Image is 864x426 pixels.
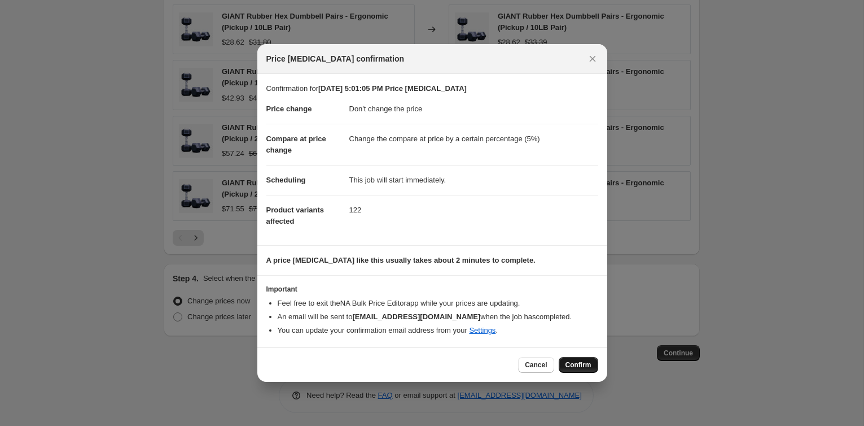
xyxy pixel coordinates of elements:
li: An email will be sent to when the job has completed . [278,311,598,323]
span: Price [MEDICAL_DATA] confirmation [266,53,405,64]
li: Feel free to exit the NA Bulk Price Editor app while your prices are updating. [278,298,598,309]
span: Cancel [525,360,547,370]
h3: Important [266,285,598,294]
dd: This job will start immediately. [349,165,598,195]
a: Settings [469,326,495,334]
p: Confirmation for [266,83,598,94]
button: Close [585,51,600,67]
b: [EMAIL_ADDRESS][DOMAIN_NAME] [352,312,480,321]
span: Product variants affected [266,206,324,225]
button: Cancel [518,357,554,373]
dd: Change the compare at price by a certain percentage (5%) [349,124,598,154]
span: Price change [266,105,312,113]
span: Scheduling [266,176,306,184]
b: A price [MEDICAL_DATA] like this usually takes about 2 minutes to complete. [266,256,536,264]
li: You can update your confirmation email address from your . [278,325,598,336]
span: Confirm [565,360,591,370]
b: [DATE] 5:01:05 PM Price [MEDICAL_DATA] [318,84,467,93]
span: Compare at price change [266,134,326,154]
button: Confirm [559,357,598,373]
dd: Don't change the price [349,94,598,124]
dd: 122 [349,195,598,225]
